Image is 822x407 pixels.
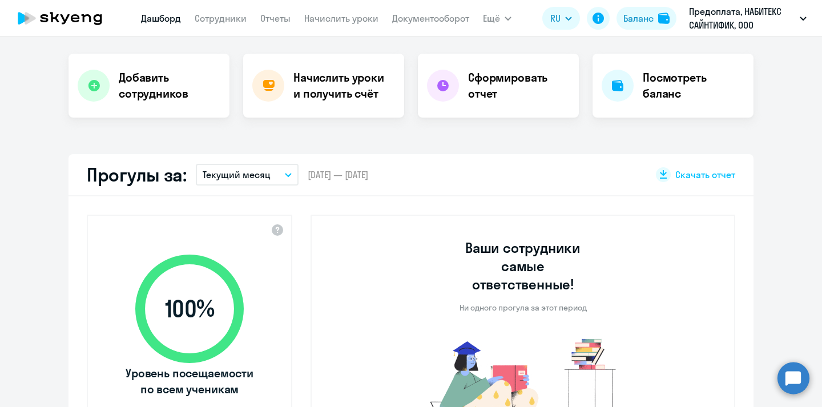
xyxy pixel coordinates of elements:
button: Предоплата, НАБИТЕКС САЙНТИФИК, ООО [683,5,812,32]
h4: Начислить уроки и получить счёт [293,70,393,102]
span: Ещё [483,11,500,25]
div: Баланс [623,11,654,25]
button: RU [542,7,580,30]
a: Начислить уроки [304,13,378,24]
h4: Добавить сотрудников [119,70,220,102]
a: Дашборд [141,13,181,24]
span: RU [550,11,561,25]
img: balance [658,13,670,24]
button: Текущий месяц [196,164,299,186]
a: Сотрудники [195,13,247,24]
h2: Прогулы за: [87,163,187,186]
button: Балансbalance [616,7,676,30]
h4: Посмотреть баланс [643,70,744,102]
h4: Сформировать отчет [468,70,570,102]
h3: Ваши сотрудники самые ответственные! [450,239,597,293]
button: Ещё [483,7,511,30]
span: Уровень посещаемости по всем ученикам [124,365,255,397]
a: Отчеты [260,13,291,24]
a: Документооборот [392,13,469,24]
span: 100 % [124,295,255,323]
p: Текущий месяц [203,168,271,182]
p: Предоплата, НАБИТЕКС САЙНТИФИК, ООО [689,5,795,32]
span: Скачать отчет [675,168,735,181]
span: [DATE] — [DATE] [308,168,368,181]
p: Ни одного прогула за этот период [460,303,587,313]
